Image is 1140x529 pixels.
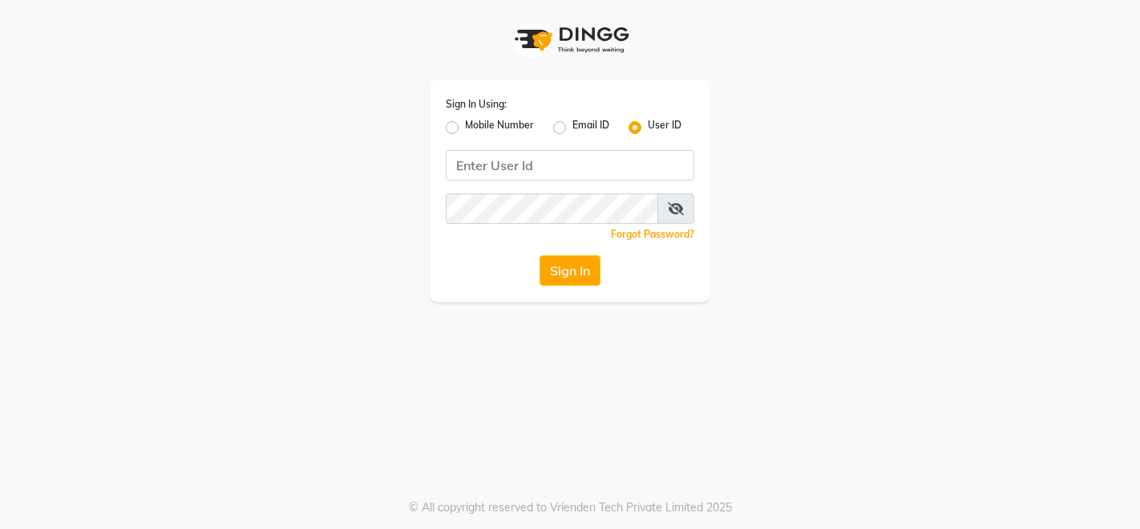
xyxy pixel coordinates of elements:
[572,118,609,137] label: Email ID
[446,193,658,224] input: Username
[465,118,534,137] label: Mobile Number
[540,255,600,286] button: Sign In
[446,97,507,112] label: Sign In Using:
[648,118,681,137] label: User ID
[506,16,634,63] img: logo1.svg
[446,150,694,181] input: Username
[611,228,694,240] a: Forgot Password?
